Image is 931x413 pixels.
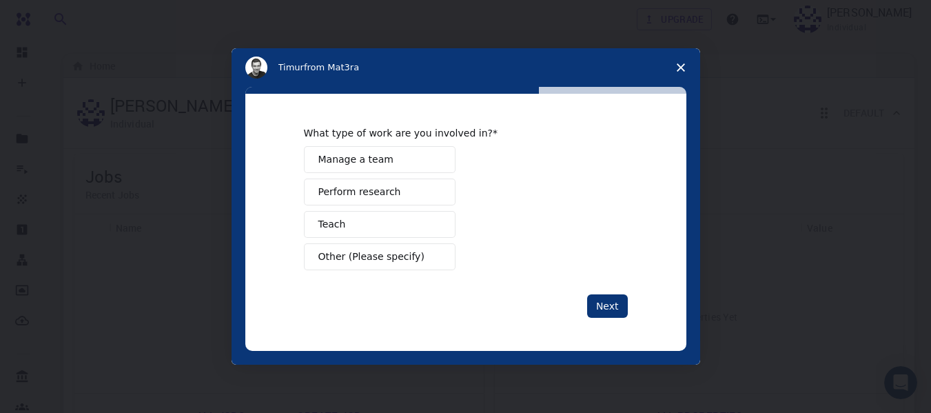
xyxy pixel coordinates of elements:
[304,243,456,270] button: Other (Please specify)
[318,217,346,232] span: Teach
[662,48,700,87] span: Close survey
[318,250,424,264] span: Other (Please specify)
[28,10,77,22] span: Support
[304,146,456,173] button: Manage a team
[587,294,628,318] button: Next
[304,211,456,238] button: Teach
[304,179,456,205] button: Perform research
[318,185,401,199] span: Perform research
[318,152,393,167] span: Manage a team
[304,127,607,139] div: What type of work are you involved in?
[304,62,359,72] span: from Mat3ra
[245,57,267,79] img: Profile image for Timur
[278,62,304,72] span: Timur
